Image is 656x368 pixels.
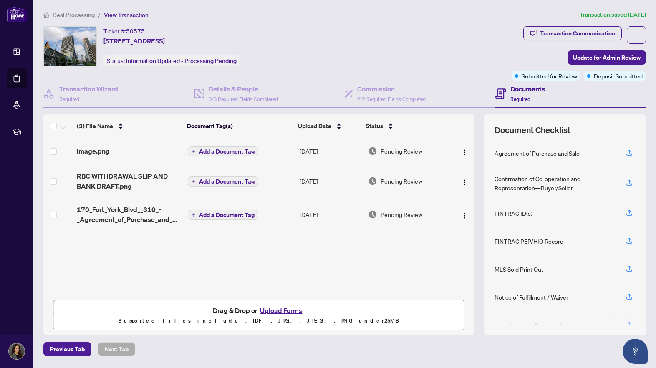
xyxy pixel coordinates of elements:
[50,343,85,356] span: Previous Tab
[103,26,145,36] div: Ticket #:
[54,300,464,331] span: Drag & Drop orUpload FormsSupported files include .PDF, .JPG, .JPEG, .PNG under25MB
[59,96,79,102] span: Required
[495,174,616,192] div: Confirmation of Co-operation and Representation—Buyer/Seller
[44,27,96,66] img: IMG-C12226335_1.jpg
[568,50,646,65] button: Update for Admin Review
[573,51,641,64] span: Update for Admin Review
[103,36,165,46] span: [STREET_ADDRESS]
[296,138,365,164] td: [DATE]
[7,6,27,22] img: logo
[77,121,113,131] span: (3) File Name
[199,179,255,184] span: Add a Document Tag
[199,212,255,218] span: Add a Document Tag
[188,146,258,156] button: Add a Document Tag
[188,176,258,187] button: Add a Document Tag
[594,71,643,81] span: Deposit Submitted
[126,28,145,35] span: 50575
[53,11,95,19] span: Deal Processing
[495,292,568,302] div: Notice of Fulfillment / Waiver
[540,27,615,40] div: Transaction Communication
[366,121,383,131] span: Status
[461,179,468,186] img: Logo
[623,339,648,364] button: Open asap
[213,305,305,316] span: Drag & Drop or
[510,84,545,94] h4: Documents
[357,84,426,94] h4: Commission
[98,342,135,356] button: Next Tab
[77,146,110,156] span: image.png
[184,114,295,138] th: Document Tag(s)
[381,210,422,219] span: Pending Review
[458,208,471,221] button: Logo
[580,10,646,20] article: Transaction saved [DATE]
[633,32,639,38] span: ellipsis
[368,176,377,186] img: Document Status
[296,164,365,198] td: [DATE]
[192,179,196,184] span: plus
[458,174,471,188] button: Logo
[298,121,331,131] span: Upload Date
[126,57,237,65] span: Information Updated - Processing Pending
[43,12,49,18] span: home
[357,96,426,102] span: 2/2 Required Fields Completed
[192,149,196,154] span: plus
[43,342,91,356] button: Previous Tab
[461,149,468,156] img: Logo
[199,149,255,154] span: Add a Document Tag
[495,149,580,158] div: Agreement of Purchase and Sale
[257,305,305,316] button: Upload Forms
[458,144,471,158] button: Logo
[192,213,196,217] span: plus
[495,124,570,136] span: Document Checklist
[77,171,181,191] span: RBC WITHDRAWAL SLIP AND BANK DRAFT.png
[188,210,258,220] button: Add a Document Tag
[98,10,101,20] li: /
[296,198,365,231] td: [DATE]
[495,209,532,218] div: FINTRAC ID(s)
[495,237,563,246] div: FINTRAC PEP/HIO Record
[522,71,577,81] span: Submitted for Review
[73,114,184,138] th: (3) File Name
[381,176,422,186] span: Pending Review
[209,84,278,94] h4: Details & People
[295,114,363,138] th: Upload Date
[368,210,377,219] img: Document Status
[103,55,240,66] div: Status:
[59,316,459,326] p: Supported files include .PDF, .JPG, .JPEG, .PNG under 25 MB
[461,212,468,219] img: Logo
[77,204,181,224] span: 170_Fort_York_Blvd__310_-_Agreement_of_Purchase_and_Sale-.pdf
[368,146,377,156] img: Document Status
[363,114,448,138] th: Status
[104,11,149,19] span: View Transaction
[188,176,258,187] button: Add a Document Tag
[523,26,622,40] button: Transaction Communication
[381,146,422,156] span: Pending Review
[510,96,530,102] span: Required
[59,84,118,94] h4: Transaction Wizard
[9,343,25,359] img: Profile Icon
[495,265,543,274] div: MLS Sold Print Out
[188,146,258,157] button: Add a Document Tag
[209,96,278,102] span: 3/3 Required Fields Completed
